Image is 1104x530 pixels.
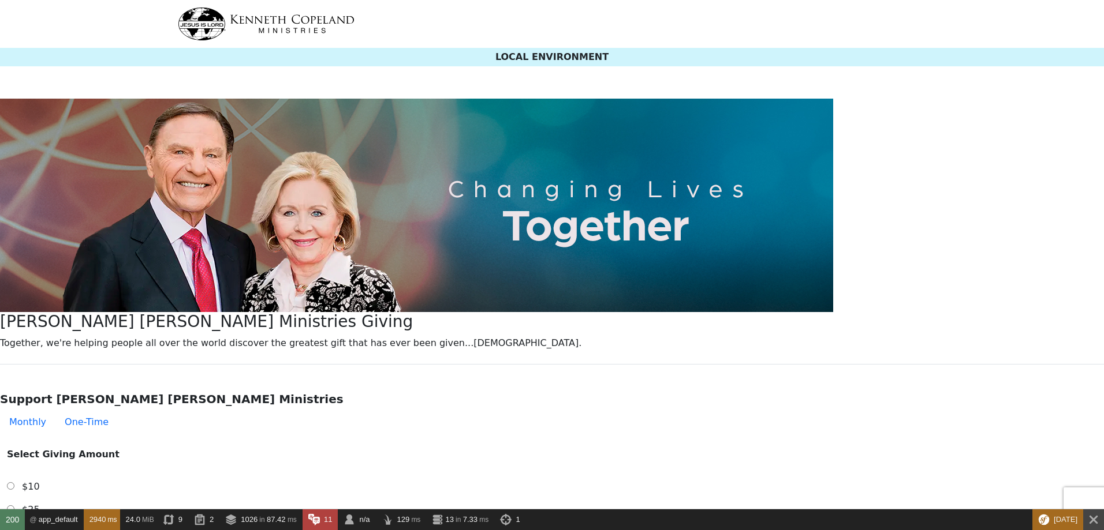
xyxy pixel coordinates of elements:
[188,509,219,530] a: 2
[29,516,36,524] span: @
[210,515,214,524] span: 2
[1032,509,1083,530] a: [DATE]
[463,515,478,524] span: 7.33
[456,516,461,524] span: in
[241,515,258,524] span: 1026
[426,509,494,530] a: 13 in 7.33 ms
[89,515,106,524] span: 2940
[267,515,286,524] span: 87.42
[178,515,182,524] span: 9
[55,411,118,434] button: One-Time
[494,509,525,530] a: 1
[479,516,488,524] span: ms
[22,481,40,492] span: $10
[219,509,303,530] a: 1026 in 87.42 ms
[178,7,355,40] img: kcm-header-logo.svg
[397,515,410,524] span: 129
[22,504,40,515] span: $25
[108,516,117,524] span: ms
[324,515,332,524] span: 11
[359,515,370,524] span: n/a
[516,515,520,524] span: 1
[495,51,609,62] span: LOCAL ENVIRONMENT
[120,509,157,530] a: 24.0 MiB
[288,516,297,524] span: ms
[7,449,120,460] strong: Select Giving Amount
[303,509,338,530] a: 11
[126,515,140,524] span: 24.0
[411,516,420,524] span: ms
[84,509,120,530] a: 2940 ms
[39,515,78,524] span: app_default
[445,515,453,524] span: 13
[338,509,375,530] a: n/a
[259,516,264,524] span: in
[142,516,154,524] span: MiB
[1032,509,1083,530] div: This Symfony version will only receive security fixes.
[1054,515,1077,524] span: [DATE]
[376,509,427,530] a: 129 ms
